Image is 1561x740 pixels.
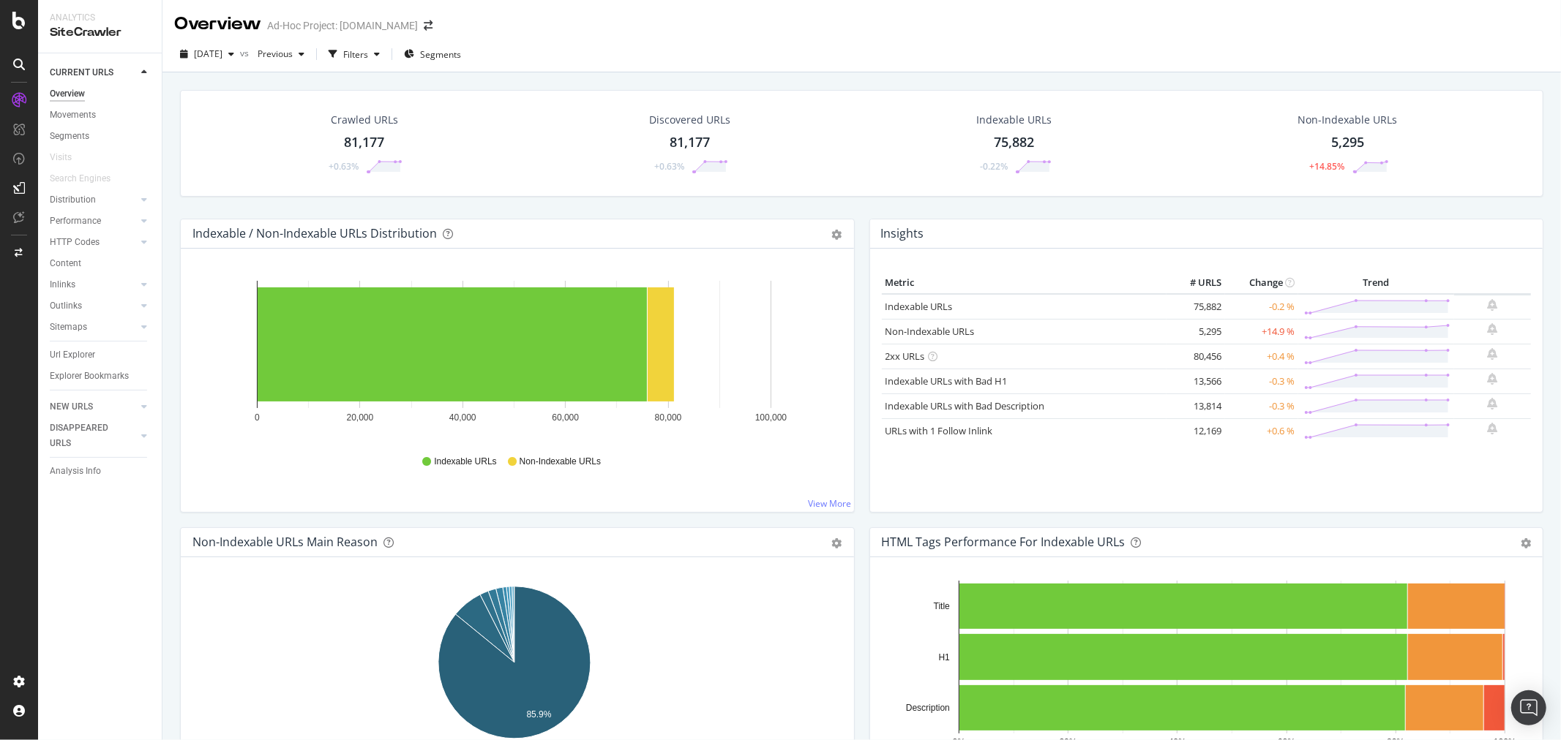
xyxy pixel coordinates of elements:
div: gear [832,230,842,240]
span: 2025 Sep. 23rd [194,48,222,60]
a: Url Explorer [50,347,151,363]
td: 13,566 [1167,369,1225,393]
th: Change [1225,272,1298,294]
span: Indexable URLs [434,456,496,468]
div: -0.22% [980,160,1008,173]
span: Previous [252,48,293,60]
a: Inlinks [50,277,137,292]
div: Analytics [50,12,150,24]
button: [DATE] [174,42,240,66]
td: 75,882 [1167,294,1225,320]
a: URLs with 1 Follow Inlink [886,424,993,437]
button: Previous [252,42,310,66]
div: Movements [50,107,96,123]
div: Indexable URLs [976,113,1052,127]
div: Explorer Bookmarks [50,369,129,384]
div: +14.85% [1310,160,1345,173]
div: Content [50,256,81,271]
div: Search Engines [50,171,111,186]
div: Segments [50,129,89,144]
div: 5,295 [1331,133,1364,152]
a: Sitemaps [50,320,137,335]
div: Inlinks [50,277,75,292]
td: 80,456 [1167,344,1225,369]
div: bell-plus [1488,423,1498,434]
div: Ad-Hoc Project: [DOMAIN_NAME] [267,18,418,33]
div: bell-plus [1488,373,1498,385]
button: Segments [398,42,467,66]
td: 13,814 [1167,393,1225,418]
td: +14.9 % [1225,319,1298,344]
td: 5,295 [1167,319,1225,344]
div: 75,882 [994,133,1034,152]
text: 0 [255,412,260,423]
div: 81,177 [344,133,384,152]
div: Distribution [50,192,96,208]
a: CURRENT URLS [50,65,137,80]
div: CURRENT URLS [50,65,113,80]
a: Content [50,256,151,271]
div: Url Explorer [50,347,95,363]
div: Crawled URLs [331,113,398,127]
td: -0.3 % [1225,393,1298,418]
th: # URLS [1167,272,1225,294]
div: Sitemaps [50,320,87,335]
text: 80,000 [655,412,682,423]
text: 60,000 [552,412,579,423]
text: 100,000 [755,412,787,423]
a: NEW URLS [50,399,137,415]
div: arrow-right-arrow-left [424,20,433,31]
text: H1 [938,652,950,662]
span: Segments [420,48,461,61]
a: Visits [50,150,86,165]
svg: A chart. [192,272,836,442]
span: vs [240,47,252,59]
a: Movements [50,107,151,123]
td: +0.4 % [1225,344,1298,369]
div: 81,177 [670,133,710,152]
a: Indexable URLs [886,300,953,313]
a: Explorer Bookmarks [50,369,151,384]
div: bell-plus [1488,299,1498,311]
div: +0.63% [329,160,359,173]
button: Filters [323,42,386,66]
div: +0.63% [654,160,684,173]
a: DISAPPEARED URLS [50,420,137,451]
div: DISAPPEARED URLS [50,420,124,451]
span: Non-Indexable URLs [520,456,601,468]
div: Outlinks [50,298,82,314]
div: Analysis Info [50,464,101,479]
th: Metric [882,272,1167,294]
div: Visits [50,150,72,165]
h4: Insights [881,224,924,243]
div: Non-Indexable URLs [1298,113,1398,127]
div: Discovered URLs [649,113,730,127]
a: Performance [50,214,137,229]
a: Non-Indexable URLs [886,325,975,338]
a: Analysis Info [50,464,151,479]
text: Title [933,601,950,611]
a: Outlinks [50,298,137,314]
a: Indexable URLs with Bad H1 [886,374,1008,388]
div: HTTP Codes [50,235,100,250]
div: bell-plus [1488,398,1498,409]
td: +0.6 % [1225,418,1298,443]
div: Overview [50,86,85,102]
div: bell-plus [1488,348,1498,360]
a: Distribution [50,192,137,208]
div: Open Intercom Messenger [1511,690,1546,725]
div: NEW URLS [50,399,93,415]
a: Overview [50,86,151,102]
a: Indexable URLs with Bad Description [886,399,1045,412]
a: HTTP Codes [50,235,137,250]
div: Overview [174,12,261,37]
div: Performance [50,214,101,229]
a: 2xx URLs [886,350,925,363]
div: Non-Indexable URLs Main Reason [192,535,378,549]
div: HTML Tags Performance for Indexable URLs [882,535,1126,549]
text: 40,000 [449,412,476,423]
div: bell-plus [1488,323,1498,335]
div: gear [832,538,842,548]
text: 85.9% [527,709,552,720]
